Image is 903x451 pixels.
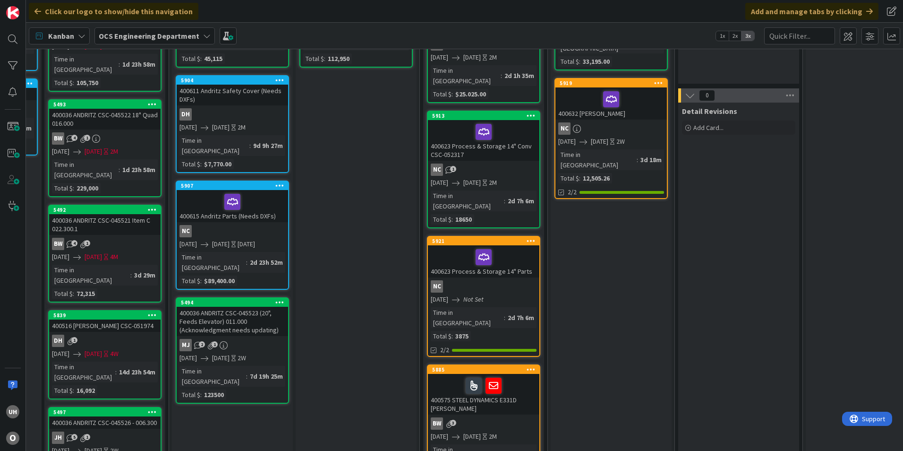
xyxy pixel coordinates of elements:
span: [DATE] [52,349,69,359]
div: 2M [238,122,246,132]
div: 5921 [432,238,539,244]
div: 2M [110,147,118,156]
span: : [637,155,638,165]
div: 5904400611 Andritz Safety Cover (Needs DXFs) [177,76,288,105]
div: 3d 29m [132,270,158,280]
div: 2d 23h 52m [247,257,285,268]
div: 5494400036 ANDRITZ CSC-045523 (20", Feeds Elevator) 011.000 (Acknowledgment needs updating) [177,298,288,336]
div: 5492 [49,206,161,214]
div: Time in [GEOGRAPHIC_DATA] [179,366,246,387]
div: Total $ [179,276,200,286]
div: 400516 [PERSON_NAME] CSC-051974 [49,320,161,332]
div: 5839400516 [PERSON_NAME] CSC-051974 [49,311,161,332]
span: [DATE] [52,147,69,156]
div: 5919 [560,80,667,87]
div: DH [179,108,192,121]
span: 0 [699,90,715,101]
div: 5913 [428,112,539,120]
div: 229,000 [74,183,101,193]
div: Total $ [52,288,73,299]
div: 5494 [181,299,288,306]
div: BW [431,417,443,430]
a: 5921400623 Process & Storage 14" PartsNC[DATE]Not SetTime in [GEOGRAPHIC_DATA]:2d 7h 6mTotal $:38... [427,236,540,357]
div: BW [52,238,64,250]
i: Not Set [463,295,484,304]
span: : [451,214,453,225]
span: [DATE] [431,295,448,304]
div: 2d 7h 6m [505,312,537,323]
span: Kanban [48,30,74,42]
div: Total $ [431,331,451,341]
div: 400632 [PERSON_NAME] [555,87,667,120]
div: 5493 [49,100,161,109]
div: 400575 STEEL DYNAMICS E331D [PERSON_NAME] [428,374,539,415]
span: 2x [729,31,741,41]
div: 2M [489,52,497,62]
span: : [249,140,251,151]
span: : [504,312,505,323]
div: Total $ [558,173,579,183]
div: NC [428,164,539,176]
div: Time in [GEOGRAPHIC_DATA] [558,149,637,170]
div: 5494 [177,298,288,307]
div: Total $ [303,53,324,64]
div: 5904 [181,77,288,84]
div: 5497 [49,408,161,416]
div: $7,770.00 [202,159,234,169]
div: 33,195.00 [580,56,612,67]
div: JH [49,432,161,444]
div: 5921400623 Process & Storage 14" Parts [428,237,539,278]
div: 9d 9h 27m [251,140,285,151]
span: : [246,257,247,268]
div: MJ [177,339,288,351]
div: NC [558,122,571,135]
span: [DATE] [431,178,448,188]
div: NC [179,225,192,237]
span: : [504,196,505,206]
span: 2 [199,341,205,347]
span: : [73,288,74,299]
div: 4M [110,252,118,262]
div: DH [177,108,288,121]
span: : [200,159,202,169]
div: Time in [GEOGRAPHIC_DATA] [431,307,504,328]
div: JH [52,432,64,444]
div: 16,092 [74,385,97,396]
a: 5493400036 ANDRITZ CSC-045522 18" Quad 016.000BW[DATE][DATE]2MTime in [GEOGRAPHIC_DATA]:1d 23h 58... [48,99,162,197]
span: : [73,385,74,396]
span: 1 [84,434,90,440]
span: [DATE] [212,239,230,249]
span: [DATE] [85,349,102,359]
div: 105,750 [74,78,101,88]
div: 400615 Andritz Parts (Needs DXFs) [177,190,288,222]
a: 5839400516 [PERSON_NAME] CSC-051974DH[DATE][DATE]4WTime in [GEOGRAPHIC_DATA]:14d 23h 54mTotal $:1... [48,310,162,399]
span: 1 [212,341,218,347]
span: : [579,173,580,183]
div: 72,315 [74,288,97,299]
b: OCS Engineering Department [99,31,199,41]
div: 7d 19h 25m [247,371,285,382]
span: [DATE] [179,122,197,132]
div: Time in [GEOGRAPHIC_DATA] [52,159,119,180]
div: Total $ [52,78,73,88]
span: : [451,89,453,99]
span: : [324,53,325,64]
div: 5839 [53,312,161,319]
span: [DATE] [85,252,102,262]
div: 400611 Andritz Safety Cover (Needs DXFs) [177,85,288,105]
div: Add and manage tabs by clicking [745,3,878,20]
span: 2/2 [568,187,577,197]
span: 2/2 [440,345,449,355]
div: Time in [GEOGRAPHIC_DATA] [431,65,501,86]
div: 5913400623 Process & Storage 14" Conv CSC-052317 [428,112,539,161]
div: 112,950 [325,53,352,64]
span: [DATE] [463,52,481,62]
div: Time in [GEOGRAPHIC_DATA] [52,265,130,286]
div: 5907400615 Andritz Parts (Needs DXFs) [177,182,288,222]
span: : [73,78,74,88]
div: BW [52,132,64,145]
span: : [130,270,132,280]
span: [DATE] [85,147,102,156]
div: Time in [GEOGRAPHIC_DATA] [179,135,249,156]
img: Visit kanbanzone.com [6,6,19,19]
